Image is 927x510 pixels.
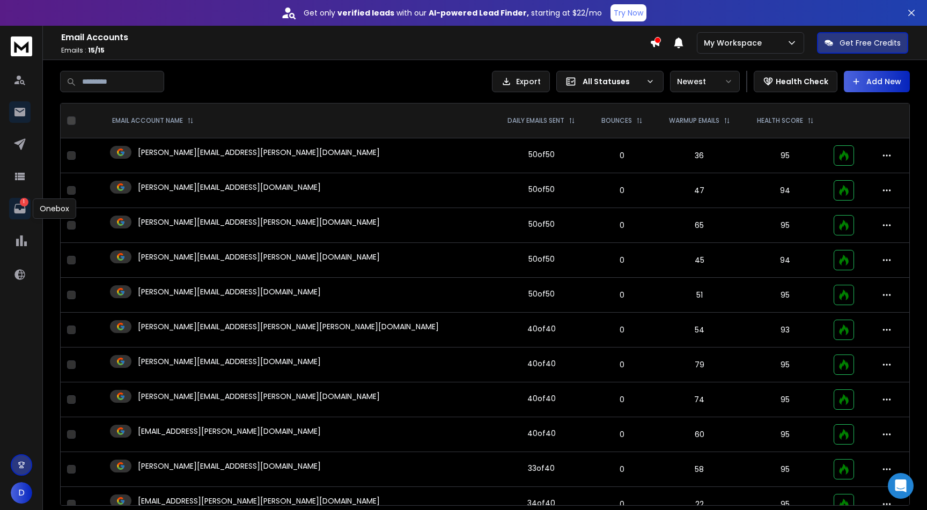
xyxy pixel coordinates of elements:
p: 0 [595,220,649,231]
strong: verified leads [337,8,394,18]
td: 60 [655,417,744,452]
button: Newest [670,71,740,92]
p: [PERSON_NAME][EMAIL_ADDRESS][PERSON_NAME][DOMAIN_NAME] [138,391,380,402]
p: Emails : [61,46,650,55]
p: [PERSON_NAME][EMAIL_ADDRESS][PERSON_NAME][DOMAIN_NAME] [138,217,380,227]
p: DAILY EMAILS SENT [507,116,564,125]
p: [PERSON_NAME][EMAIL_ADDRESS][DOMAIN_NAME] [138,461,321,471]
p: [PERSON_NAME][EMAIL_ADDRESS][PERSON_NAME][PERSON_NAME][DOMAIN_NAME] [138,321,439,332]
td: 45 [655,243,744,278]
p: [PERSON_NAME][EMAIL_ADDRESS][DOMAIN_NAME] [138,356,321,367]
p: Try Now [614,8,643,18]
a: 1 [9,198,31,219]
td: 47 [655,173,744,208]
h1: Email Accounts [61,31,650,44]
td: 95 [744,382,827,417]
td: 65 [655,208,744,243]
td: 58 [655,452,744,487]
p: [PERSON_NAME][EMAIL_ADDRESS][DOMAIN_NAME] [138,182,321,193]
div: Onebox [33,198,76,219]
td: 74 [655,382,744,417]
td: 95 [744,452,827,487]
td: 95 [744,138,827,173]
p: 0 [595,499,649,509]
div: 40 of 40 [527,393,556,404]
div: 50 of 50 [528,149,555,160]
p: BOUNCES [601,116,632,125]
strong: AI-powered Lead Finder, [429,8,529,18]
p: My Workspace [704,38,766,48]
button: Add New [844,71,910,92]
button: Get Free Credits [817,32,908,54]
p: 1 [20,198,28,206]
p: 0 [595,394,649,405]
div: 33 of 40 [528,463,555,474]
button: Export [492,71,550,92]
td: 93 [744,313,827,348]
button: D [11,482,32,504]
p: 0 [595,150,649,161]
div: 40 of 40 [527,358,556,369]
div: 50 of 50 [528,254,555,264]
td: 36 [655,138,744,173]
span: 15 / 15 [88,46,105,55]
p: 0 [595,290,649,300]
p: Get Free Credits [840,38,901,48]
td: 54 [655,313,744,348]
button: Health Check [754,71,837,92]
td: 95 [744,348,827,382]
td: 79 [655,348,744,382]
div: Open Intercom Messenger [888,473,914,499]
p: 0 [595,359,649,370]
div: 40 of 40 [527,428,556,439]
p: [PERSON_NAME][EMAIL_ADDRESS][DOMAIN_NAME] [138,286,321,297]
p: 0 [595,324,649,335]
p: [EMAIL_ADDRESS][PERSON_NAME][PERSON_NAME][DOMAIN_NAME] [138,496,380,506]
p: Get only with our starting at $22/mo [304,8,602,18]
p: [EMAIL_ADDRESS][PERSON_NAME][DOMAIN_NAME] [138,426,321,437]
p: 0 [595,255,649,265]
p: Health Check [776,76,828,87]
td: 51 [655,278,744,313]
div: EMAIL ACCOUNT NAME [112,116,194,125]
p: All Statuses [583,76,642,87]
p: 0 [595,185,649,196]
p: WARMUP EMAILS [669,116,719,125]
div: 50 of 50 [528,289,555,299]
td: 95 [744,278,827,313]
td: 95 [744,208,827,243]
img: logo [11,36,32,56]
div: 50 of 50 [528,184,555,195]
td: 95 [744,417,827,452]
button: Try Now [610,4,646,21]
div: 34 of 40 [527,498,555,508]
td: 94 [744,173,827,208]
p: 0 [595,464,649,475]
div: 40 of 40 [527,323,556,334]
div: 50 of 50 [528,219,555,230]
p: [PERSON_NAME][EMAIL_ADDRESS][PERSON_NAME][DOMAIN_NAME] [138,147,380,158]
p: [PERSON_NAME][EMAIL_ADDRESS][PERSON_NAME][DOMAIN_NAME] [138,252,380,262]
p: 0 [595,429,649,440]
td: 94 [744,243,827,278]
p: HEALTH SCORE [757,116,803,125]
